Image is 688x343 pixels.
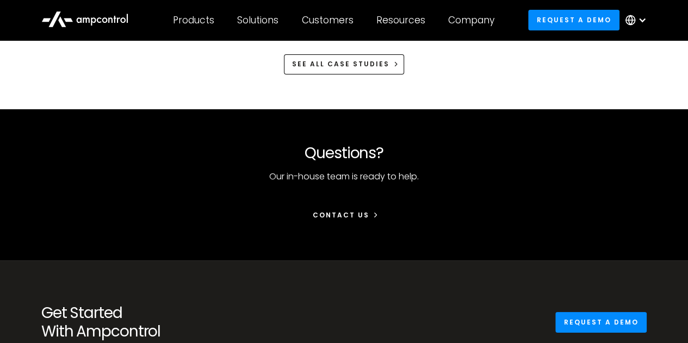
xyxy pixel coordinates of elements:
[302,14,354,26] div: Customers
[448,14,494,26] div: Company
[304,205,384,225] a: Contact US
[173,14,214,26] div: Products
[292,59,389,69] div: see all case studies
[313,210,369,220] div: Contact US
[237,14,278,26] div: Solutions
[269,171,419,183] p: Our in-house team is ready to help.
[284,54,405,74] a: see all case studies
[41,304,228,340] h2: Get Started With Ampcontrol
[376,14,425,26] div: Resources
[555,312,647,332] a: Request a demo
[269,144,419,163] h2: Questions?
[528,10,619,30] a: Request a demo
